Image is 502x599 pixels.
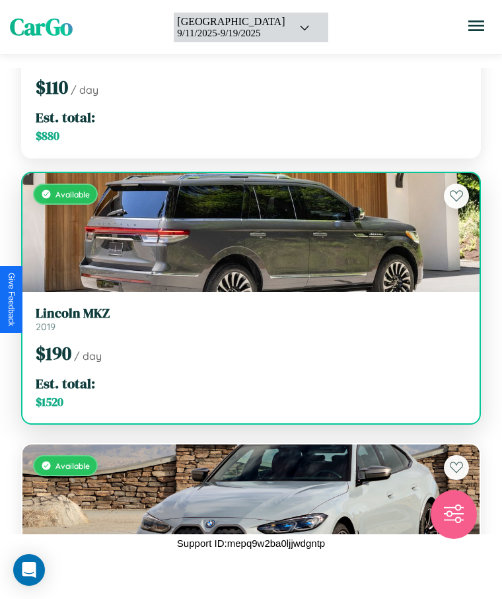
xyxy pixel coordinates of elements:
[7,273,16,326] div: Give Feedback
[36,305,466,321] h3: Lincoln MKZ
[36,108,95,127] span: Est. total:
[36,341,71,366] span: $ 190
[36,128,59,144] span: $ 880
[10,11,73,43] span: CarGo
[177,16,285,28] div: [GEOGRAPHIC_DATA]
[55,190,90,199] span: Available
[55,461,90,471] span: Available
[36,305,466,333] a: Lincoln MKZ2019
[36,321,55,333] span: 2019
[177,534,325,552] p: Support ID: mepq9w2ba0ljjwdgntp
[74,349,102,363] span: / day
[177,28,285,39] div: 9 / 11 / 2025 - 9 / 19 / 2025
[36,374,95,393] span: Est. total:
[71,83,98,96] span: / day
[36,75,68,100] span: $ 110
[13,554,45,586] div: Open Intercom Messenger
[36,394,63,410] span: $ 1520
